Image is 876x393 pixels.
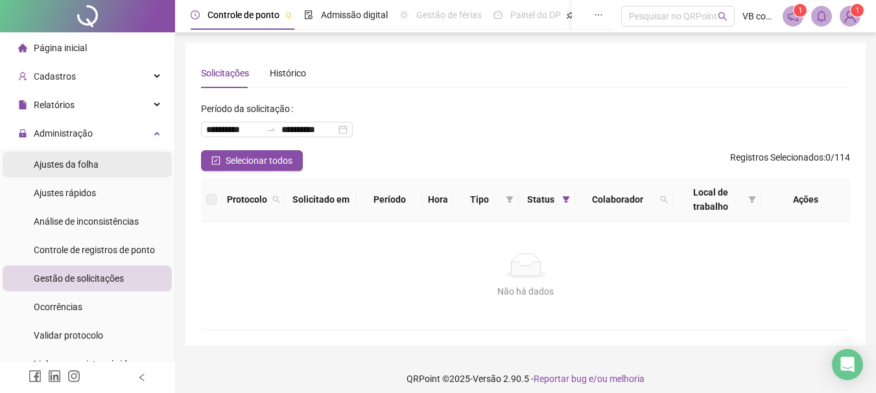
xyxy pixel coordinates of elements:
th: Solicitado em [285,177,357,222]
span: Página inicial [34,43,87,53]
span: file [18,100,27,109]
span: Admissão digital [321,10,388,20]
span: search [270,190,283,209]
span: filter [506,196,514,203]
span: search [718,12,728,21]
span: Ajustes da folha [34,159,99,170]
span: Reportar bug e/ou melhoria [534,374,645,384]
span: Colaborador [580,192,655,207]
span: filter [562,196,570,203]
th: Período [357,177,422,222]
span: instagram [67,370,80,383]
span: Controle de ponto [207,10,279,20]
span: Relatórios [34,100,75,110]
span: search [660,196,668,203]
span: swap-right [266,124,276,135]
span: check-square [211,156,220,165]
div: Não há dados [217,284,835,298]
span: user-add [18,72,27,81]
sup: Atualize o seu contato no menu Meus Dados [851,4,864,17]
span: left [137,373,147,382]
span: Local de trabalho [678,185,743,214]
span: Selecionar todos [226,153,292,168]
span: home [18,43,27,52]
span: notification [787,10,799,22]
span: bell [816,10,827,22]
span: filter [746,183,759,216]
span: Administração [34,128,93,139]
span: Registros Selecionados [730,152,823,163]
label: Período da solicitação [201,98,298,119]
span: Cadastros [34,71,76,82]
div: Ações [766,192,845,207]
span: sun [399,10,408,19]
span: search [657,190,670,209]
span: ellipsis [594,10,603,19]
span: dashboard [493,10,503,19]
div: Histórico [270,66,306,80]
span: pushpin [566,12,574,19]
span: lock [18,129,27,138]
span: facebook [29,370,41,383]
span: pushpin [285,12,292,19]
span: Ocorrências [34,302,82,312]
span: Painel do DP [510,10,561,20]
span: 1 [855,6,860,15]
img: 89507 [840,6,860,26]
span: Validar protocolo [34,330,103,341]
span: Gestão de férias [416,10,482,20]
span: file-done [304,10,313,19]
button: Selecionar todos [201,150,303,171]
span: VB complex [742,9,775,23]
span: : 0 / 114 [730,150,850,171]
span: Versão [473,374,501,384]
span: Link para registro rápido [34,359,132,369]
span: clock-circle [191,10,200,19]
span: 1 [798,6,803,15]
span: filter [560,190,573,209]
span: filter [748,196,756,203]
div: Solicitações [201,66,249,80]
sup: 1 [794,4,807,17]
div: Open Intercom Messenger [832,349,863,380]
span: Tipo [458,192,501,207]
span: Protocolo [227,192,267,207]
span: Gestão de solicitações [34,273,124,284]
span: linkedin [48,370,61,383]
span: Análise de inconsistências [34,216,139,227]
span: Controle de registros de ponto [34,245,155,255]
span: Status [524,192,557,207]
th: Hora [422,177,453,222]
span: Ajustes rápidos [34,188,96,198]
span: filter [503,190,516,209]
span: search [272,196,280,203]
span: to [266,124,276,135]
